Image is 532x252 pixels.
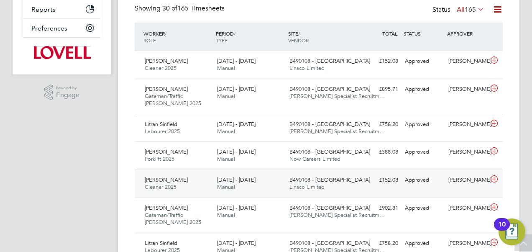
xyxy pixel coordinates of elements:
[445,82,489,96] div: [PERSON_NAME]
[402,54,445,68] div: Approved
[289,204,370,211] span: B490108 - [GEOGRAPHIC_DATA]
[358,118,402,131] div: £758.20
[23,46,101,59] a: Go to home page
[402,82,445,96] div: Approved
[217,64,235,72] span: Manual
[141,26,214,48] div: WORKER
[145,239,177,247] span: Litran Sinfield
[145,128,180,135] span: Labourer 2025
[457,5,484,14] label: All
[143,37,156,44] span: ROLE
[145,211,201,226] span: Gateman/Traffic [PERSON_NAME] 2025
[289,211,385,219] span: [PERSON_NAME] Specialist Recruitm…
[217,121,256,128] span: [DATE] - [DATE]
[289,64,325,72] span: Linsco Limited
[445,201,489,215] div: [PERSON_NAME]
[217,57,256,64] span: [DATE] - [DATE]
[289,155,340,162] span: Now Careers Limited
[289,128,385,135] span: [PERSON_NAME] Specialist Recruitm…
[217,85,256,93] span: [DATE] - [DATE]
[358,201,402,215] div: £902.81
[217,148,256,155] span: [DATE] - [DATE]
[445,173,489,187] div: [PERSON_NAME]
[162,4,225,13] span: 165 Timesheets
[289,183,325,190] span: Linsco Limited
[402,26,445,41] div: STATUS
[289,85,370,93] span: B490108 - [GEOGRAPHIC_DATA]
[145,176,188,183] span: [PERSON_NAME]
[234,30,235,37] span: /
[289,93,385,100] span: [PERSON_NAME] Specialist Recruitm…
[145,85,188,93] span: [PERSON_NAME]
[217,204,256,211] span: [DATE] - [DATE]
[298,30,300,37] span: /
[217,93,235,100] span: Manual
[445,237,489,250] div: [PERSON_NAME]
[465,5,476,14] span: 165
[217,155,235,162] span: Manual
[445,118,489,131] div: [PERSON_NAME]
[217,128,235,135] span: Manual
[56,85,79,92] span: Powered by
[432,4,486,16] div: Status
[56,92,79,99] span: Engage
[498,224,506,235] div: 10
[382,30,397,37] span: TOTAL
[145,204,188,211] span: [PERSON_NAME]
[214,26,286,48] div: PERIOD
[145,148,188,155] span: [PERSON_NAME]
[289,176,370,183] span: B490108 - [GEOGRAPHIC_DATA]
[162,4,177,13] span: 30 of
[217,239,256,247] span: [DATE] - [DATE]
[217,211,235,219] span: Manual
[358,145,402,159] div: £388.08
[402,145,445,159] div: Approved
[289,121,370,128] span: B490108 - [GEOGRAPHIC_DATA]
[145,64,176,72] span: Cleaner 2025
[145,57,188,64] span: [PERSON_NAME]
[445,54,489,68] div: [PERSON_NAME]
[358,54,402,68] div: £152.08
[217,183,235,190] span: Manual
[145,155,174,162] span: Forklift 2025
[145,93,201,107] span: Gateman/Traffic [PERSON_NAME] 2025
[445,145,489,159] div: [PERSON_NAME]
[402,173,445,187] div: Approved
[31,24,67,32] span: Preferences
[358,173,402,187] div: £152.08
[358,82,402,96] div: £895.71
[216,37,228,44] span: TYPE
[286,26,358,48] div: SITE
[145,121,177,128] span: Litran Sinfield
[23,19,101,37] button: Preferences
[358,237,402,250] div: £758.20
[289,148,370,155] span: B490108 - [GEOGRAPHIC_DATA]
[165,30,166,37] span: /
[44,85,80,100] a: Powered byEngage
[402,118,445,131] div: Approved
[288,37,309,44] span: VENDOR
[445,26,489,41] div: APPROVER
[289,239,370,247] span: B490108 - [GEOGRAPHIC_DATA]
[145,183,176,190] span: Cleaner 2025
[402,237,445,250] div: Approved
[289,57,370,64] span: B490108 - [GEOGRAPHIC_DATA]
[217,176,256,183] span: [DATE] - [DATE]
[402,201,445,215] div: Approved
[135,4,226,13] div: Showing
[31,5,56,13] span: Reports
[499,219,525,245] button: Open Resource Center, 10 new notifications
[33,46,90,59] img: lovell-logo-retina.png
